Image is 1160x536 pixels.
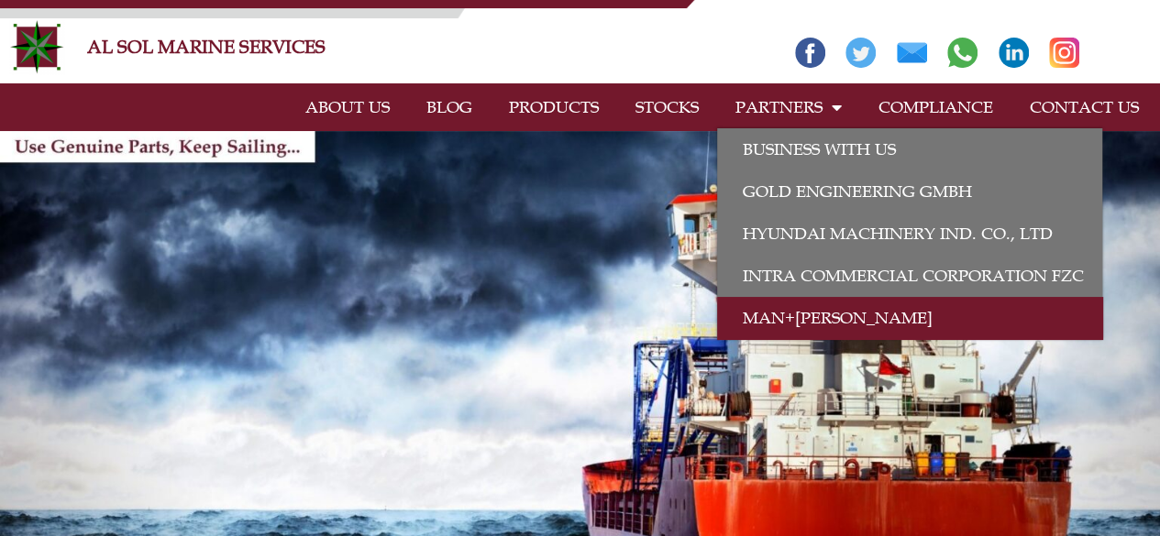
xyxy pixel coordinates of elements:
[717,128,1102,170] a: BUSINESS WITH US
[717,297,1102,339] a: MAN+[PERSON_NAME]
[617,86,717,128] a: STOCKS
[717,128,1102,339] ul: PARTNERS
[9,19,64,74] img: Alsolmarine-logo
[1011,86,1157,128] a: CONTACT US
[717,170,1102,213] a: GOLD ENGINEERING GmbH
[408,86,491,128] a: BLOG
[87,36,326,58] a: AL SOL MARINE SERVICES
[717,86,860,128] a: PARTNERS
[491,86,617,128] a: PRODUCTS
[860,86,1011,128] a: COMPLIANCE
[717,213,1102,255] a: HYUNDAI MACHINERY Ind. Co., Ltd
[717,255,1102,297] a: INTRA COMMERCIAL CORPORATION FZC
[287,86,408,128] a: ABOUT US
